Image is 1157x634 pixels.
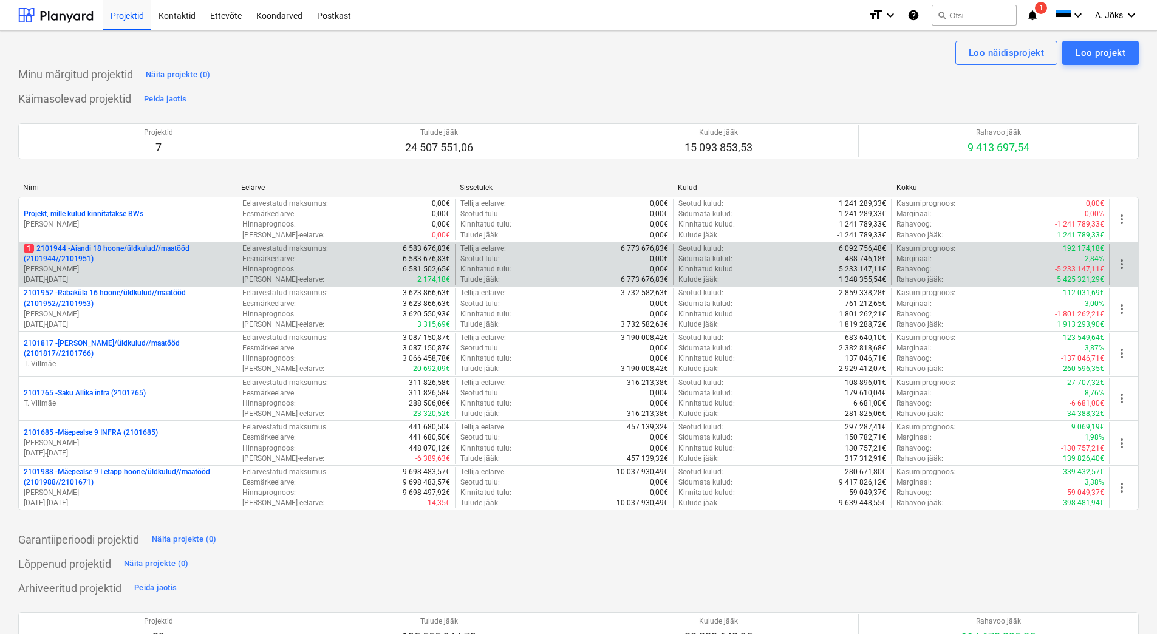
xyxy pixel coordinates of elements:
[616,498,668,508] p: 10 037 930,49€
[678,488,735,498] p: Kinnitatud kulud :
[24,288,232,308] p: 2101952 - Rabaküla 16 hoone/üldkulud//maatööd (2101952//2101953)
[678,209,732,219] p: Sidumata kulud :
[839,244,886,254] p: 6 092 756,48€
[1055,264,1104,274] p: -5 233 147,11€
[460,398,511,409] p: Kinnitatud tulu :
[24,359,232,369] p: T. Villmäe
[405,140,473,155] p: 24 507 551,06
[143,65,214,84] button: Näita projekte (0)
[460,333,506,343] p: Tellija eelarve :
[1071,8,1085,22] i: keyboard_arrow_down
[678,378,723,388] p: Seotud kulud :
[621,244,668,254] p: 6 773 676,83€
[896,288,955,298] p: Kasumiprognoos :
[141,89,189,109] button: Peida jaotis
[124,557,189,571] div: Näita projekte (0)
[149,530,220,549] button: Näita projekte (0)
[1085,432,1104,443] p: 1,98%
[678,219,735,230] p: Kinnitatud kulud :
[896,432,932,443] p: Marginaal :
[460,454,500,464] p: Tulude jääk :
[678,333,723,343] p: Seotud kulud :
[896,388,932,398] p: Marginaal :
[937,10,947,20] span: search
[896,378,955,388] p: Kasumiprognoos :
[839,477,886,488] p: 9 417 826,12€
[896,319,943,330] p: Rahavoo jääk :
[460,244,506,254] p: Tellija eelarve :
[1063,454,1104,464] p: 139 826,40€
[1114,436,1129,451] span: more_vert
[460,199,506,209] p: Tellija eelarve :
[845,353,886,364] p: 137 046,71€
[242,299,296,309] p: Eesmärkeelarve :
[845,254,886,264] p: 488 746,18€
[403,264,450,274] p: 6 581 502,65€
[24,428,232,458] div: 2101685 -Mäepealse 9 INFRA (2101685)[PERSON_NAME][DATE]-[DATE]
[627,378,668,388] p: 316 213,38€
[1095,10,1123,20] span: A. Jõks
[849,488,886,498] p: 59 049,37€
[1114,391,1129,406] span: more_vert
[24,244,232,285] div: 12101944 -Aiandi 18 hoone/üldkulud//maatööd (2101944//2101951)[PERSON_NAME][DATE]-[DATE]
[1061,443,1104,454] p: -130 757,21€
[403,467,450,477] p: 9 698 483,57€
[845,467,886,477] p: 280 671,80€
[1114,302,1129,316] span: more_vert
[242,254,296,264] p: Eesmärkeelarve :
[896,183,1105,192] div: Kokku
[621,274,668,285] p: 6 773 676,83€
[242,264,296,274] p: Hinnaprognoos :
[845,409,886,419] p: 281 825,06€
[845,333,886,343] p: 683 640,10€
[242,199,328,209] p: Eelarvestatud maksumus :
[24,448,232,458] p: [DATE] - [DATE]
[896,398,932,409] p: Rahavoog :
[403,477,450,488] p: 9 698 483,57€
[242,288,328,298] p: Eelarvestatud maksumus :
[426,498,450,508] p: -14,35€
[409,398,450,409] p: 288 506,06€
[242,319,324,330] p: [PERSON_NAME]-eelarve :
[403,353,450,364] p: 3 066 458,78€
[24,467,232,509] div: 2101988 -Mäepealse 9 I etapp hoone/üldkulud//maatööd (2101988//2101671)[PERSON_NAME][DATE]-[DATE]
[403,254,450,264] p: 6 583 676,83€
[845,422,886,432] p: 297 287,41€
[1057,319,1104,330] p: 1 913 293,90€
[684,140,753,155] p: 15 093 853,53
[1067,409,1104,419] p: 34 388,32€
[1057,274,1104,285] p: 5 425 321,29€
[621,288,668,298] p: 3 732 582,63€
[650,264,668,274] p: 0,00€
[650,477,668,488] p: 0,00€
[627,422,668,432] p: 457 139,32€
[242,309,296,319] p: Hinnaprognoos :
[678,364,719,374] p: Kulude jääk :
[242,219,296,230] p: Hinnaprognoos :
[678,274,719,285] p: Kulude jääk :
[845,454,886,464] p: 317 312,91€
[678,288,723,298] p: Seotud kulud :
[413,409,450,419] p: 23 320,52€
[242,454,324,464] p: [PERSON_NAME]-eelarve :
[121,554,192,573] button: Näita projekte (0)
[1070,398,1104,409] p: -6 681,00€
[24,264,232,274] p: [PERSON_NAME]
[650,254,668,264] p: 0,00€
[1063,288,1104,298] p: 112 031,69€
[460,364,500,374] p: Tulude jääk :
[24,244,232,264] p: 2101944 - Aiandi 18 hoone/üldkulud//maatööd (2101944//2101951)
[1063,467,1104,477] p: 339 432,57€
[650,353,668,364] p: 0,00€
[242,422,328,432] p: Eelarvestatud maksumus :
[955,41,1057,65] button: Loo näidisprojekt
[678,230,719,240] p: Kulude jääk :
[678,398,735,409] p: Kinnitatud kulud :
[242,364,324,374] p: [PERSON_NAME]-eelarve :
[896,219,932,230] p: Rahavoog :
[403,288,450,298] p: 3 623 866,63€
[678,254,732,264] p: Sidumata kulud :
[678,264,735,274] p: Kinnitatud kulud :
[650,398,668,409] p: 0,00€
[146,68,211,82] div: Näita projekte (0)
